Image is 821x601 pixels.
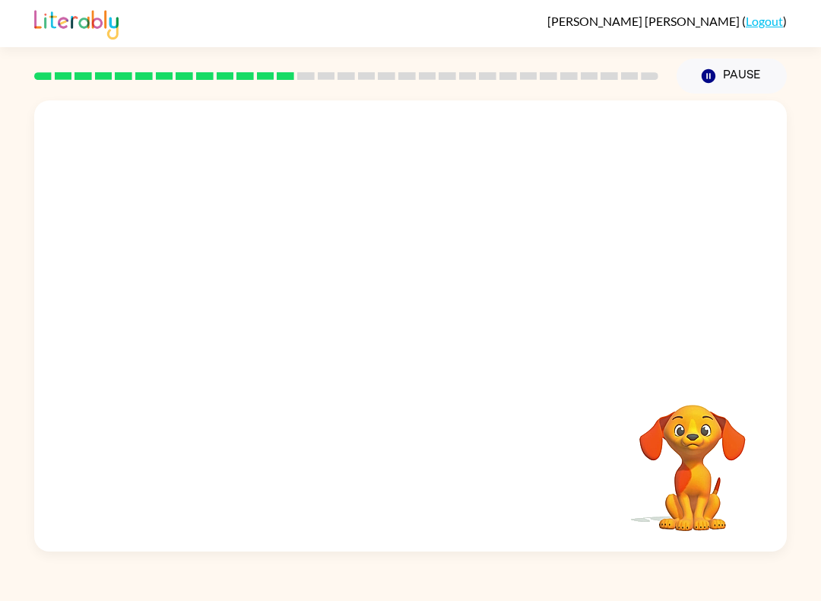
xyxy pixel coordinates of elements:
[746,14,783,28] a: Logout
[547,14,742,28] span: [PERSON_NAME] [PERSON_NAME]
[34,6,119,40] img: Literably
[617,381,769,533] video: Your browser must support playing .mp4 files to use Literably. Please try using another browser.
[677,59,787,94] button: Pause
[547,14,787,28] div: ( )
